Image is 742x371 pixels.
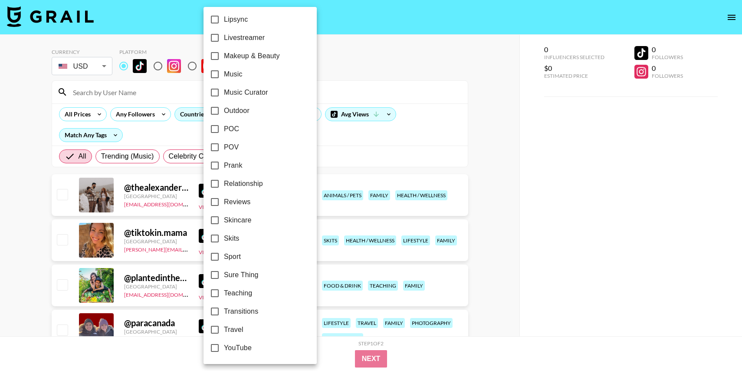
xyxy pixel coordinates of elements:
[224,343,252,353] span: YouTube
[224,215,251,225] span: Skincare
[224,325,243,335] span: Travel
[224,288,252,298] span: Teaching
[224,69,243,79] span: Music
[224,252,241,262] span: Sport
[224,124,239,134] span: POC
[699,328,732,361] iframe: Drift Widget Chat Controller
[224,142,239,152] span: POV
[224,179,263,189] span: Relationship
[224,106,250,116] span: Outdoor
[224,51,280,61] span: Makeup & Beauty
[224,233,239,244] span: Skits
[224,306,258,317] span: Transitions
[224,270,258,280] span: Sure Thing
[224,197,251,207] span: Reviews
[224,14,248,25] span: Lipsync
[224,160,243,171] span: Prank
[224,33,265,43] span: Livestreamer
[224,87,268,98] span: Music Curator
